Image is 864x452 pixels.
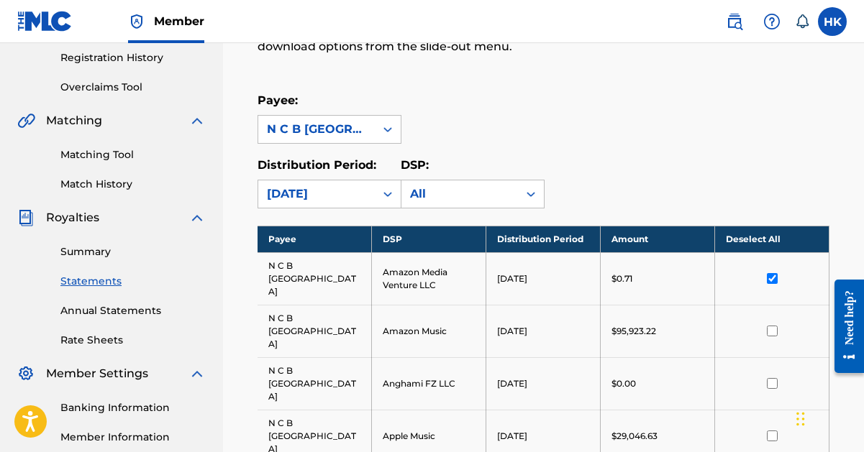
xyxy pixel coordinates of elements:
[60,430,206,445] a: Member Information
[763,13,781,30] img: help
[795,14,809,29] div: Notifications
[372,305,486,357] td: Amazon Music
[46,209,99,226] span: Royalties
[372,226,486,252] th: DSP
[60,303,206,318] a: Annual Statements
[258,252,372,305] td: N C B [GEOGRAPHIC_DATA]
[715,226,829,252] th: Deselect All
[818,7,847,36] div: User Menu
[258,93,298,107] label: Payee:
[401,158,429,172] label: DSP:
[758,7,786,36] div: Help
[486,252,601,305] td: [DATE]
[267,185,366,203] div: [DATE]
[792,383,864,452] div: Chat-widget
[60,80,206,95] a: Overclaims Tool
[17,112,35,129] img: Matching
[17,365,35,382] img: Member Settings
[792,383,864,452] iframe: Chat Widget
[17,209,35,226] img: Royalties
[60,400,206,415] a: Banking Information
[258,357,372,410] td: N C B [GEOGRAPHIC_DATA]
[128,13,145,30] img: Top Rightsholder
[154,13,204,29] span: Member
[258,158,376,172] label: Distribution Period:
[188,112,206,129] img: expand
[46,365,148,382] span: Member Settings
[601,226,715,252] th: Amount
[17,11,73,32] img: MLC Logo
[267,121,366,138] div: N C B [GEOGRAPHIC_DATA]
[188,365,206,382] img: expand
[60,147,206,162] a: Matching Tool
[486,226,601,252] th: Distribution Period
[611,430,658,443] p: $29,046.63
[372,252,486,305] td: Amazon Media Venture LLC
[824,269,864,384] iframe: Resource Center
[611,272,632,285] p: $0.71
[60,244,206,259] a: Summary
[258,226,372,252] th: Payee
[486,357,601,410] td: [DATE]
[410,185,509,203] div: All
[372,357,486,410] td: Anghami FZ LLC
[60,50,206,65] a: Registration History
[46,112,102,129] span: Matching
[720,7,749,36] a: Public Search
[611,325,656,338] p: $95,923.22
[60,333,206,348] a: Rate Sheets
[796,397,805,441] div: Træk
[726,13,743,30] img: search
[258,305,372,357] td: N C B [GEOGRAPHIC_DATA]
[60,177,206,192] a: Match History
[188,209,206,226] img: expand
[611,377,636,390] p: $0.00
[60,274,206,289] a: Statements
[486,305,601,357] td: [DATE]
